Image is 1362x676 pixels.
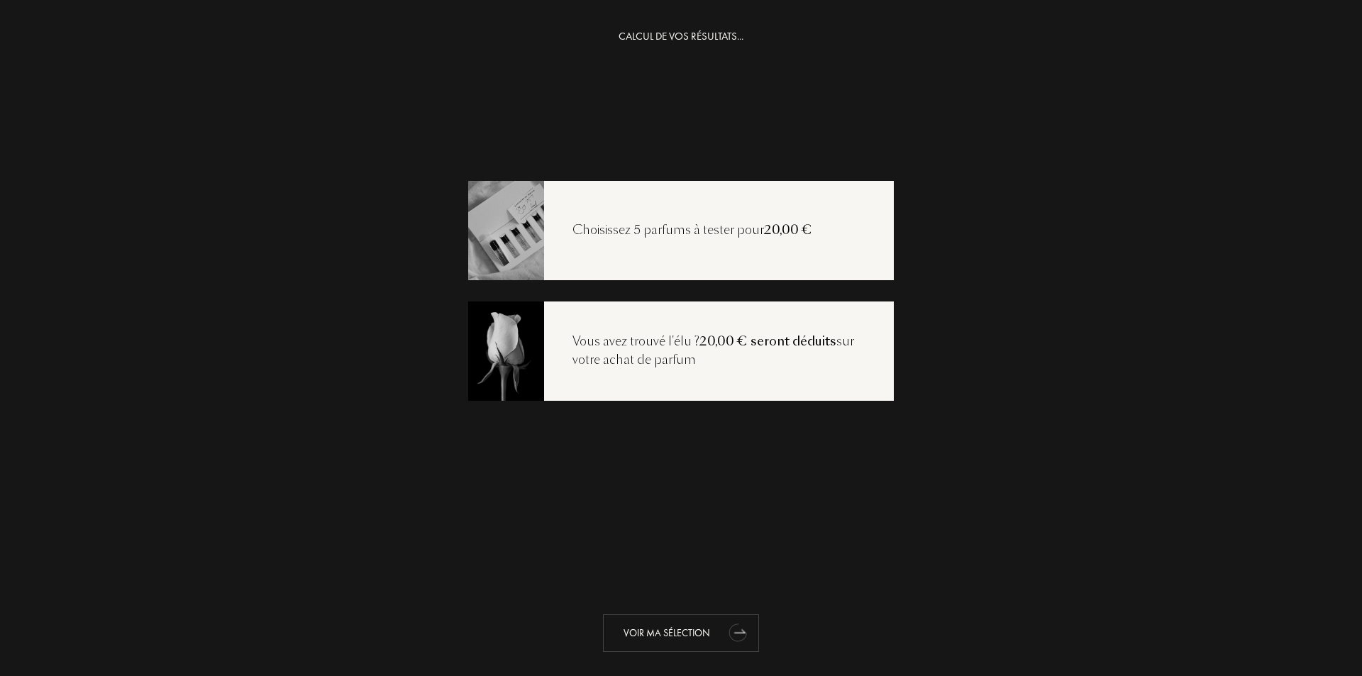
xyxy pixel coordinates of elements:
div: CALCUL DE VOS RÉSULTATS... [619,28,743,45]
div: Vous avez trouvé l'élu ? sur votre achat de parfum [544,333,894,369]
div: Voir ma sélection [603,614,759,652]
span: 20,00 € [764,221,812,238]
div: animation [724,618,753,646]
img: recoload1.png [467,179,544,281]
div: Choisissez 5 parfums à tester pour [544,221,841,240]
img: recoload3.png [467,299,544,401]
span: 20,00 € seront déduits [699,333,836,350]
